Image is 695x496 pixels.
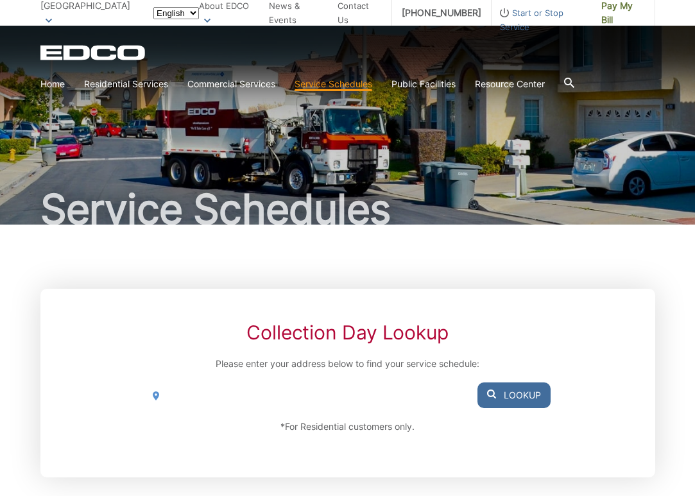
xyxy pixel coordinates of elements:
[144,420,550,434] p: *For Residential customers only.
[391,77,456,91] a: Public Facilities
[84,77,168,91] a: Residential Services
[477,382,551,408] button: Lookup
[153,7,199,19] select: Select a language
[475,77,545,91] a: Resource Center
[187,77,275,91] a: Commercial Services
[144,357,550,371] p: Please enter your address below to find your service schedule:
[144,321,550,344] h2: Collection Day Lookup
[40,189,655,230] h1: Service Schedules
[40,77,65,91] a: Home
[295,77,372,91] a: Service Schedules
[40,45,147,60] a: EDCD logo. Return to the homepage.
